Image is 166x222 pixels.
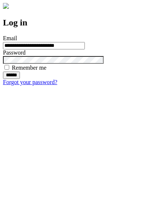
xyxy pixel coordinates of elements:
[3,49,25,56] label: Password
[3,79,57,85] a: Forgot your password?
[12,65,46,71] label: Remember me
[3,3,9,9] img: logo-4e3dc11c47720685a147b03b5a06dd966a58ff35d612b21f08c02c0306f2b779.png
[3,18,163,28] h2: Log in
[3,35,17,41] label: Email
